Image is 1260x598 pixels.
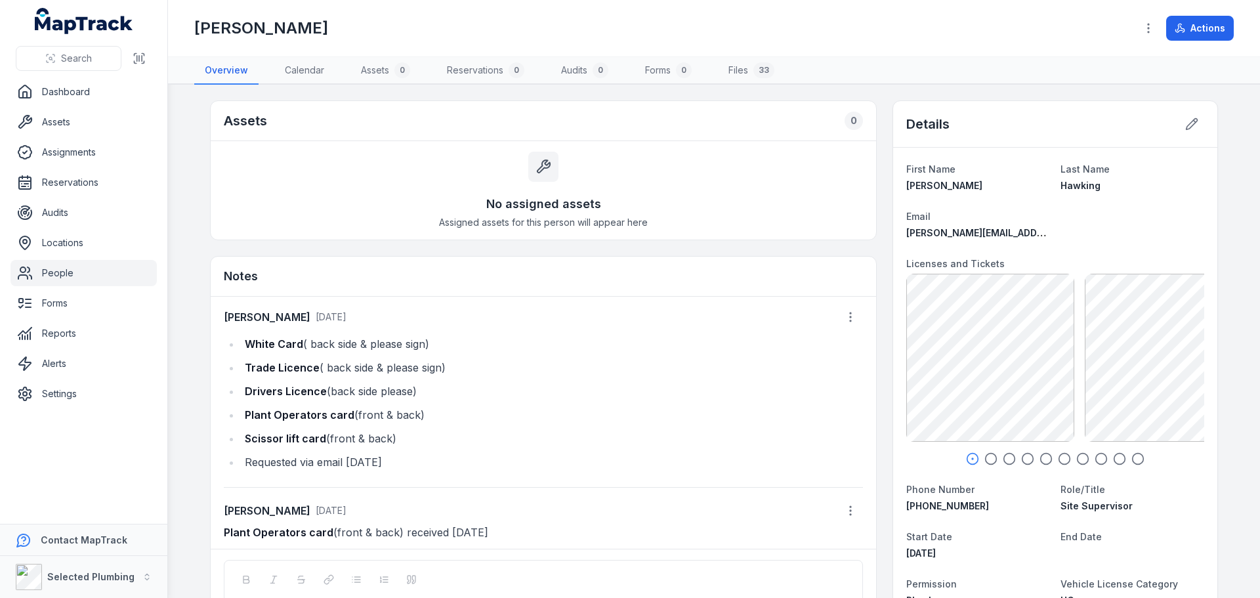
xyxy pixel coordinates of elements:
[906,115,950,133] h2: Details
[241,429,863,448] li: (front & back)
[350,57,421,85] a: Assets0
[1060,531,1102,542] span: End Date
[316,505,346,516] time: 8/29/2025, 3:45:26 PM
[10,290,157,316] a: Forms
[906,547,936,559] span: [DATE]
[245,361,320,374] strong: Trade Licence
[10,230,157,256] a: Locations
[16,46,121,71] button: Search
[1166,16,1234,41] button: Actions
[316,311,346,322] span: [DATE]
[224,309,310,325] strong: [PERSON_NAME]
[845,112,863,130] div: 0
[1060,500,1133,511] span: Site Supervisor
[10,381,157,407] a: Settings
[10,139,157,165] a: Assignments
[1060,180,1101,191] span: Hawking
[906,163,955,175] span: First Name
[10,351,157,377] a: Alerts
[906,500,989,511] span: [PHONE_NUMBER]
[47,571,135,582] strong: Selected Plumbing
[194,18,328,39] h1: [PERSON_NAME]
[10,320,157,347] a: Reports
[41,534,127,545] strong: Contact MapTrack
[245,432,326,445] strong: Scissor lift card
[241,453,863,471] li: Requested via email [DATE]
[718,57,785,85] a: Files33
[906,578,957,589] span: Permission
[906,180,982,191] span: [PERSON_NAME]
[753,62,774,78] div: 33
[224,267,258,286] h3: Notes
[509,62,524,78] div: 0
[224,523,863,542] p: (front & back) received [DATE]
[224,503,310,519] strong: [PERSON_NAME]
[551,57,619,85] a: Audits0
[241,335,863,353] li: ( back side & please sign)
[593,62,608,78] div: 0
[10,109,157,135] a: Assets
[394,62,410,78] div: 0
[10,200,157,226] a: Audits
[10,79,157,105] a: Dashboard
[194,57,259,85] a: Overview
[316,311,346,322] time: 8/20/2025, 10:04:08 AM
[906,531,952,542] span: Start Date
[676,62,692,78] div: 0
[635,57,702,85] a: Forms0
[1060,163,1110,175] span: Last Name
[906,227,1141,238] span: [PERSON_NAME][EMAIL_ADDRESS][DOMAIN_NAME]
[35,8,133,34] a: MapTrack
[241,406,863,424] li: (front & back)
[61,52,92,65] span: Search
[1060,578,1178,589] span: Vehicle License Category
[224,526,333,539] strong: Plant Operators card
[1060,484,1105,495] span: Role/Title
[274,57,335,85] a: Calendar
[241,358,863,377] li: ( back side & please sign)
[224,112,267,130] h2: Assets
[906,547,936,559] time: 2/13/2023, 12:00:00 AM
[906,258,1005,269] span: Licenses and Tickets
[241,382,863,400] li: (back side please)
[245,385,327,398] strong: Drivers Licence
[439,216,648,229] span: Assigned assets for this person will appear here
[245,337,303,351] strong: White Card
[245,408,354,421] strong: Plant Operators card
[436,57,535,85] a: Reservations0
[906,484,975,495] span: Phone Number
[486,195,601,213] h3: No assigned assets
[316,505,346,516] span: [DATE]
[10,169,157,196] a: Reservations
[10,260,157,286] a: People
[906,211,931,222] span: Email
